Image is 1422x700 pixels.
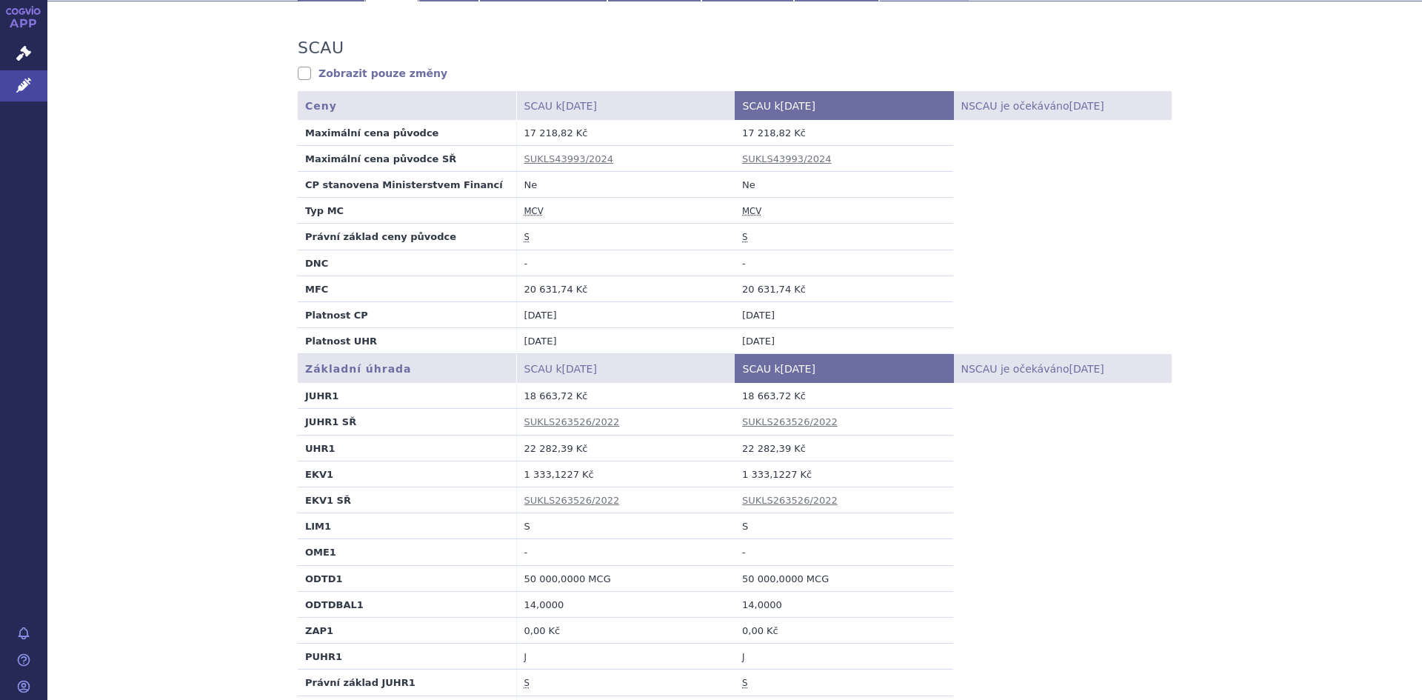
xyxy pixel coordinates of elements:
[742,153,832,164] a: SUKLS43993/2024
[298,66,447,81] a: Zobrazit pouze změny
[735,328,953,354] td: [DATE]
[516,328,735,354] td: [DATE]
[735,276,953,301] td: 20 631,74 Kč
[516,302,735,328] td: [DATE]
[562,100,597,112] span: [DATE]
[516,383,735,409] td: 18 663,72 Kč
[305,625,333,636] strong: ZAP1
[742,232,747,243] abbr: stanovena nebo změněna ve správním řízení podle zákona č. 48/1997 Sb. ve znění účinném od 1.1.2008
[305,651,342,662] strong: PUHR1
[516,513,735,539] td: S
[781,100,815,112] span: [DATE]
[1069,363,1104,375] span: [DATE]
[305,521,331,532] strong: LIM1
[524,678,530,689] abbr: stanovena nebo změněna ve správním řízení podle zákona č. 48/1997 Sb. ve znění účinném od 1.1.2008
[524,652,527,663] abbr: LP u nichž MFC <= UHR1. Upozornění: Doprodeje dle cenového předpisu Ministerstva zdravotnictví ČR...
[524,416,620,427] a: SUKLS263526/2022
[516,172,735,198] td: Ne
[742,495,838,506] a: SUKLS263526/2022
[305,310,368,321] strong: Platnost CP
[305,547,336,558] strong: OME1
[516,591,735,617] td: 14,0000
[781,363,815,375] span: [DATE]
[305,258,328,269] strong: DNC
[735,172,953,198] td: Ne
[305,599,364,610] strong: ODTDBAL1
[953,91,1172,120] th: NSCAU je očekáváno
[516,91,735,120] th: SCAU k
[735,383,953,409] td: 18 663,72 Kč
[516,276,735,301] td: 20 631,74 Kč
[305,573,343,584] strong: ODTD1
[516,250,735,276] td: -
[735,461,953,487] td: 1 333,1227 Kč
[305,336,377,347] strong: Platnost UHR
[735,565,953,591] td: 50 000,0000 MCG
[305,390,338,401] strong: JUHR1
[516,565,735,591] td: 50 000,0000 MCG
[516,461,735,487] td: 1 333,1227 Kč
[742,206,761,217] abbr: maximální cena výrobce
[735,302,953,328] td: [DATE]
[305,495,351,506] strong: EKV1 SŘ
[742,652,744,663] abbr: LP u nichž MFC <= UHR1. Upozornění: Doprodeje dle cenového předpisu Ministerstva zdravotnictví ČR...
[953,354,1172,383] th: NSCAU je očekáváno
[305,469,333,480] strong: EKV1
[305,677,415,688] strong: Právní základ JUHR1
[735,591,953,617] td: 14,0000
[524,206,544,217] abbr: maximální cena výrobce
[742,416,838,427] a: SUKLS263526/2022
[298,354,516,383] th: Základní úhrada
[735,539,953,565] td: -
[305,179,503,190] strong: CP stanovena Ministerstvem Financí
[562,363,597,375] span: [DATE]
[735,354,953,383] th: SCAU k
[305,231,456,242] strong: Právní základ ceny původce
[516,354,735,383] th: SCAU k
[305,416,356,427] strong: JUHR1 SŘ
[524,232,530,243] abbr: stanovena nebo změněna ve správním řízení podle zákona č. 48/1997 Sb. ve znění účinném od 1.1.2008
[735,513,953,539] td: S
[305,443,336,454] strong: UHR1
[735,91,953,120] th: SCAU k
[735,435,953,461] td: 22 282,39 Kč
[742,678,747,689] abbr: stanovena nebo změněna ve správním řízení podle zákona č. 48/1997 Sb. ve znění účinném od 1.1.2008
[305,153,456,164] strong: Maximální cena původce SŘ
[516,539,735,565] td: -
[735,120,953,146] td: 17 218,82 Kč
[305,284,328,295] strong: MFC
[305,127,438,139] strong: Maximální cena původce
[298,91,516,120] th: Ceny
[1069,100,1104,112] span: [DATE]
[298,39,344,58] h3: SCAU
[524,153,614,164] a: SUKLS43993/2024
[735,618,953,644] td: 0,00 Kč
[516,435,735,461] td: 22 282,39 Kč
[305,205,344,216] strong: Typ MC
[516,618,735,644] td: 0,00 Kč
[735,250,953,276] td: -
[516,120,735,146] td: 17 218,82 Kč
[524,495,620,506] a: SUKLS263526/2022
